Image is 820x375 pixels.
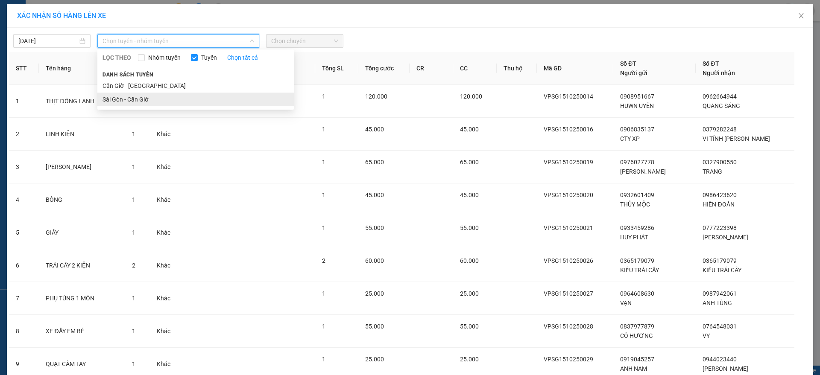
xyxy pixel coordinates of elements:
th: Tổng SL [315,52,358,85]
th: CR [410,52,453,85]
span: CÔ HƯƠNG [620,332,653,339]
th: STT [9,52,39,85]
span: TRANG [703,168,722,175]
span: 25.000 [460,356,479,363]
span: [PERSON_NAME] [703,234,748,241]
td: Khác [150,216,183,249]
span: LỌC THEO [102,53,131,62]
td: 1 [9,85,39,118]
span: VPSG1510250019 [544,159,593,166]
td: Khác [150,118,183,151]
td: 6 [9,249,39,282]
td: PHỤ TÙNG 1 MÓN [39,282,125,315]
span: Số ĐT [620,60,636,67]
td: Khác [150,183,183,216]
span: CTY XP [620,135,640,142]
span: 1 [322,159,325,166]
span: 0365179079 [703,257,737,264]
li: Cần Giờ - [GEOGRAPHIC_DATA] [97,79,294,93]
td: GIẤY [39,216,125,249]
span: 120.000 [365,93,387,100]
span: VPSG1510250026 [544,257,593,264]
span: KIỀU TRÁI CÂY [703,267,741,273]
td: 4 [9,183,39,216]
th: Mã GD [537,52,614,85]
span: [PERSON_NAME] [620,168,666,175]
span: HIỀN ĐOÀN [703,201,734,208]
span: 65.000 [365,159,384,166]
span: VPSG1510250028 [544,323,593,330]
span: 1 [132,163,135,170]
span: Người nhận [703,70,735,76]
span: ANH NAM [620,365,647,372]
td: 5 [9,216,39,249]
span: 0837977879 [620,323,654,330]
span: 0976027778 [620,159,654,166]
td: 8 [9,315,39,348]
span: [PERSON_NAME] [703,365,748,372]
span: 65.000 [460,159,479,166]
span: 0327900550 [703,159,737,166]
td: XE ĐẨY EM BÉ [39,315,125,348]
span: close [798,12,805,19]
span: 45.000 [460,192,479,198]
span: Chọn tuyến - nhóm tuyến [102,35,254,47]
span: VY [703,332,710,339]
input: 15/10/2025 [18,36,78,46]
span: THỦY MỘC [620,201,650,208]
span: 55.000 [460,323,479,330]
span: 1 [322,290,325,297]
td: Khác [150,282,183,315]
span: 0932601409 [620,192,654,198]
b: Thành Phúc Bus [11,55,43,95]
span: 1 [132,295,135,302]
span: Chọn chuyến [271,35,338,47]
a: Chọn tất cả [227,53,258,62]
span: 0906835137 [620,126,654,133]
td: Khác [150,151,183,183]
button: Close [789,4,813,28]
span: VẠN [620,299,632,306]
span: Người gửi [620,70,647,76]
span: 1 [132,229,135,236]
span: VPSG1510250021 [544,224,593,231]
th: Tên hàng [39,52,125,85]
span: VPSG1510250020 [544,192,593,198]
td: TRÁI CÂY 2 KIỆN [39,249,125,282]
span: 60.000 [460,257,479,264]
span: 0933459286 [620,224,654,231]
span: 25.000 [365,356,384,363]
span: 2 [132,262,135,269]
span: HUWN UYÊN [620,102,654,109]
span: 1 [322,126,325,133]
span: 0987942061 [703,290,737,297]
span: VI TÍNH [PERSON_NAME] [703,135,770,142]
span: down [249,38,255,44]
span: HUY PHÁT [620,234,648,241]
span: 0365179079 [620,257,654,264]
span: 25.000 [365,290,384,297]
span: 0944023440 [703,356,737,363]
span: VPSG1510250027 [544,290,593,297]
span: VPSG1510250014 [544,93,593,100]
td: 2 [9,118,39,151]
span: 1 [132,196,135,203]
span: KIỀU TRÁI CÂY [620,267,659,273]
span: 0964608630 [620,290,654,297]
td: Khác [150,249,183,282]
span: VPSG1510250016 [544,126,593,133]
span: QUANG SÁNG [703,102,740,109]
span: 1 [322,323,325,330]
span: XÁC NHẬN SỐ HÀNG LÊN XE [17,12,106,20]
span: 0764548031 [703,323,737,330]
th: CC [453,52,497,85]
span: Số ĐT [703,60,719,67]
span: 1 [132,131,135,137]
span: Nhóm tuyến [145,53,184,62]
span: 0908951667 [620,93,654,100]
span: 1 [322,224,325,231]
span: 45.000 [460,126,479,133]
span: 55.000 [365,323,384,330]
img: logo.jpg [11,11,53,53]
td: BÔNG [39,183,125,216]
